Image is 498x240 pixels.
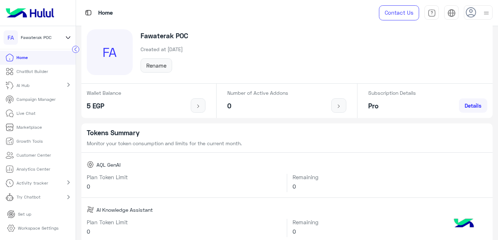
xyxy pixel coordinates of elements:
[87,161,94,168] img: AQL GenAI
[96,206,153,214] span: AI Knowledge Assistant
[451,211,476,236] img: hulul-logo.png
[4,30,18,45] div: FA
[293,219,487,225] h6: Remaining
[1,207,37,221] a: Set up
[368,102,416,110] h5: Pro
[293,174,487,180] h6: Remaining
[447,9,456,17] img: tab
[465,102,482,109] span: Details
[21,34,52,41] span: Fawaterak POC
[64,178,73,187] mat-icon: chevron_right
[227,102,288,110] h5: 0
[17,194,41,200] p: Try Chatbot
[425,5,439,20] a: tab
[87,29,133,75] div: FA
[194,103,203,109] img: icon
[84,8,93,17] img: tab
[87,174,282,180] h6: Plan Token Limit
[17,124,42,131] p: Marketplace
[17,68,48,75] p: ChatBot Builder
[87,228,282,235] h6: 0
[428,9,436,17] img: tab
[17,54,28,61] p: Home
[141,58,172,73] button: Rename
[3,5,57,20] img: Logo
[87,139,487,147] p: Monitor your token consumption and limits for the current month.
[87,206,94,213] img: AI Knowledge Assistant
[141,32,188,40] h5: Fawaterak POC
[87,102,121,110] h5: 5 EGP
[17,138,43,145] p: Growth Tools
[335,103,343,109] img: icon
[18,225,58,231] p: Workspace Settings
[87,89,121,97] p: Wallet Balance
[459,98,487,113] a: Details
[17,152,51,158] p: Customer Center
[98,8,113,18] p: Home
[17,82,30,89] p: AI Hub
[1,221,64,235] a: Workspace Settings
[17,110,36,117] p: Live Chat
[17,180,48,186] p: Activity tracker
[141,45,188,53] p: Created at [DATE]
[227,89,288,97] p: Number of Active Addons
[18,211,31,217] p: Set up
[293,183,487,190] h6: 0
[17,96,56,103] p: Campaign Manager
[293,228,487,235] h6: 0
[17,166,51,172] p: Analytics Center
[379,5,419,20] a: Contact Us
[87,129,487,137] h5: Tokens Summary
[64,193,73,201] mat-icon: chevron_right
[87,219,282,225] h6: Plan Token Limit
[482,9,491,18] img: profile
[96,161,120,168] span: AQL GenAI
[368,89,416,97] p: Subscription Details
[87,183,282,190] h6: 0
[64,80,73,89] mat-icon: chevron_right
